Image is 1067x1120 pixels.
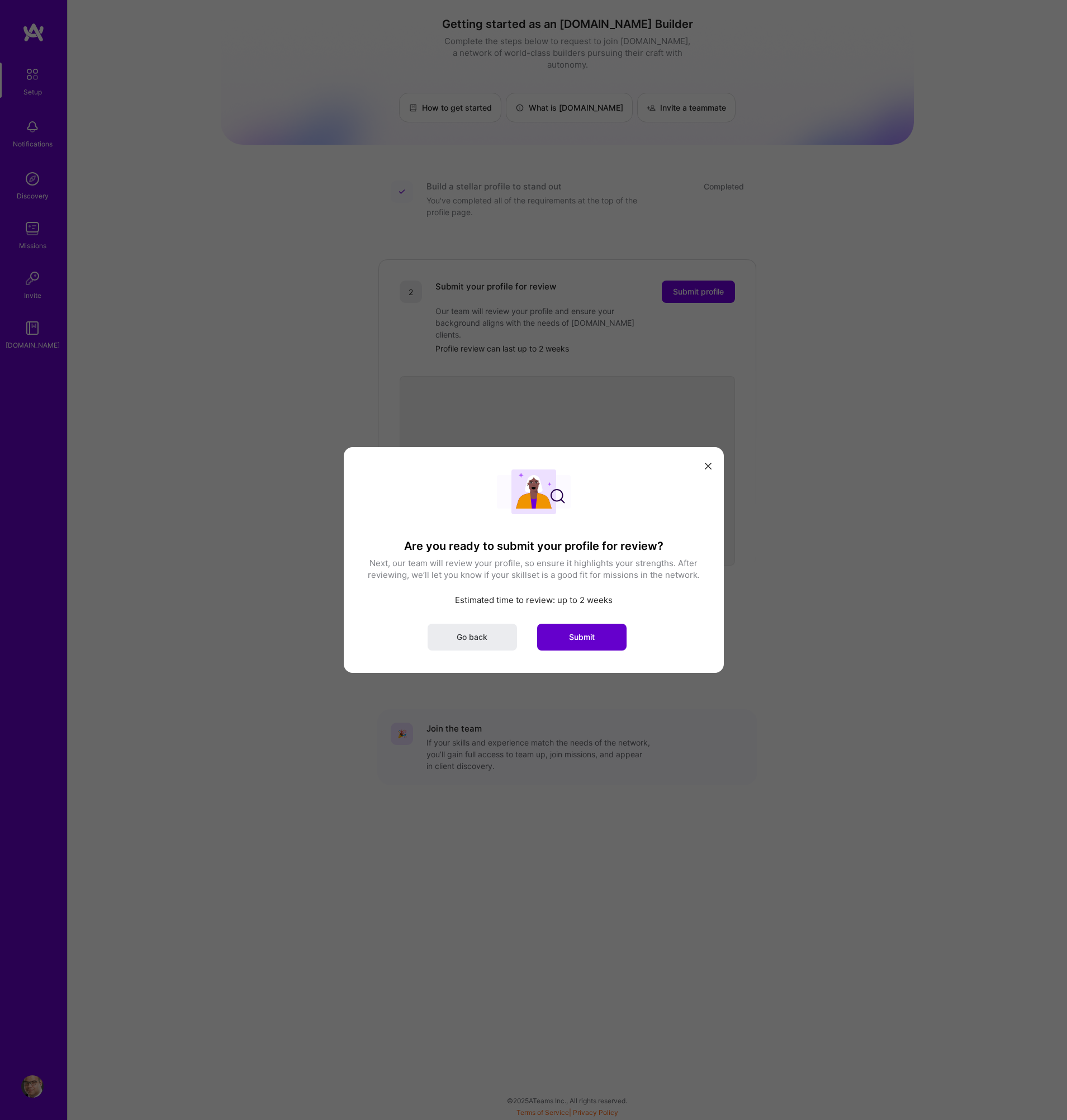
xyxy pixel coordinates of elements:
span: Submit [569,632,595,643]
div: modal [344,447,724,673]
img: User [497,469,571,514]
p: Estimated time to review: up to 2 weeks [366,594,701,606]
p: Next, our team will review your profile, so ensure it highlights your strengths. After reviewing,... [366,557,701,581]
h3: Are you ready to submit your profile for review? [366,539,701,553]
i: icon Close [705,463,712,469]
span: Go back [457,632,487,643]
button: Go back [428,624,517,651]
button: Submit [537,624,627,651]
